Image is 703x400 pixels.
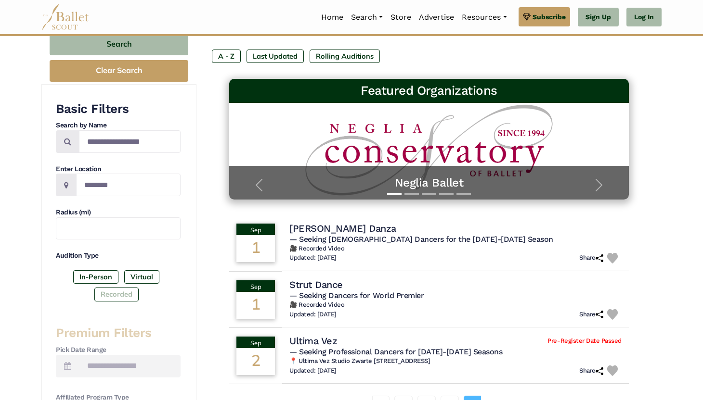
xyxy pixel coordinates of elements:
span: — Seeking Dancers for World Premier [289,291,424,300]
div: 1 [236,292,275,319]
input: Search by names... [79,130,181,153]
label: Recorded [94,287,139,301]
a: Store [387,7,415,27]
h3: Featured Organizations [237,83,621,99]
button: Slide 3 [422,188,436,200]
a: Log In [626,8,662,27]
h6: Updated: [DATE] [289,254,337,262]
span: Subscribe [533,12,566,22]
button: Clear Search [50,60,188,82]
h6: 🎥 Recorded Video [289,301,622,309]
label: In-Person [73,270,118,284]
h4: Audition Type [56,251,181,261]
h6: 📍 Ultima Vez Studio Zwarte [STREET_ADDRESS] [289,357,622,365]
h4: Search by Name [56,121,181,130]
span: Pre-Register Date Passed [547,337,621,345]
a: Home [317,7,347,27]
h3: Basic Filters [56,101,181,117]
span: — Seeking [DEMOGRAPHIC_DATA] Dancers for the [DATE]-[DATE] Season [289,235,553,244]
button: Search [50,33,188,55]
button: Slide 4 [439,188,454,200]
h6: Share [579,367,603,375]
label: Virtual [124,270,159,284]
h4: Pick Date Range [56,345,181,355]
div: Sep [236,337,275,348]
span: — Seeking Professional Dancers for [DATE]-[DATE] Seasons [289,347,502,356]
a: Advertise [415,7,458,27]
button: Slide 2 [404,188,419,200]
h4: Radius (mi) [56,208,181,217]
a: Resources [458,7,510,27]
h6: Updated: [DATE] [289,367,337,375]
h6: Share [579,254,603,262]
label: A - Z [212,50,241,63]
label: Last Updated [247,50,304,63]
h6: 🎥 Recorded Video [289,245,622,253]
input: Location [76,174,181,196]
div: 1 [236,235,275,262]
a: Subscribe [519,7,570,26]
h4: Strut Dance [289,278,343,291]
button: Slide 5 [456,188,471,200]
h3: Premium Filters [56,325,181,341]
h6: Updated: [DATE] [289,311,337,319]
h6: Share [579,311,603,319]
button: Slide 1 [387,188,402,200]
div: Sep [236,280,275,292]
img: gem.svg [523,12,531,22]
div: 2 [236,348,275,375]
a: Neglia Ballet [239,175,619,190]
a: Search [347,7,387,27]
h4: Ultima Vez [289,335,337,347]
a: Sign Up [578,8,619,27]
h4: [PERSON_NAME] Danza [289,222,396,235]
h4: Enter Location [56,164,181,174]
label: Rolling Auditions [310,50,380,63]
div: Sep [236,224,275,235]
